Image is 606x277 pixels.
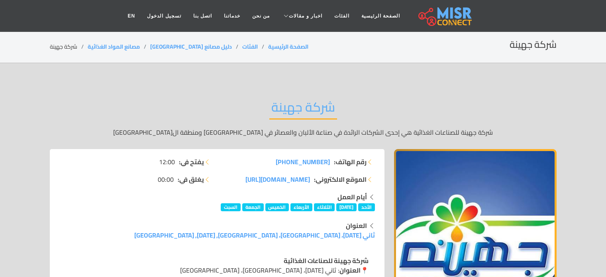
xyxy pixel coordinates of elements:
h2: شركة جهينة [269,99,337,120]
a: دليل مصانع [GEOGRAPHIC_DATA] [150,41,232,52]
a: EN [122,8,141,24]
span: الأحد [358,203,375,211]
strong: الموقع الالكتروني: [314,175,367,184]
span: اخبار و مقالات [289,12,322,20]
span: 12:00 [159,157,175,167]
span: [DOMAIN_NAME][URL] [245,173,310,185]
a: الصفحة الرئيسية [355,8,406,24]
a: اتصل بنا [187,8,218,24]
span: الأربعاء [290,203,312,211]
a: ثاني [DATE]، [GEOGRAPHIC_DATA]، [GEOGRAPHIC_DATA], [DATE], [GEOGRAPHIC_DATA] [134,229,375,241]
strong: العنوان [346,220,367,232]
h2: شركة جهينة [510,39,557,51]
strong: رقم الهاتف: [334,157,367,167]
a: الصفحة الرئيسية [268,41,308,52]
a: اخبار و مقالات [276,8,328,24]
a: خدماتنا [218,8,246,24]
a: [PHONE_NUMBER] [276,157,330,167]
li: شركة جهينة [50,43,88,51]
img: main.misr_connect [418,6,472,26]
strong: أيام العمل [337,191,367,203]
strong: يفتح في: [179,157,204,167]
span: [DATE] [336,203,357,211]
a: الفئات [242,41,258,52]
span: السبت [221,203,241,211]
strong: العنوان [339,264,361,276]
span: الخميس [265,203,289,211]
strong: يغلق في: [178,175,204,184]
a: من نحن [246,8,276,24]
strong: شركة جهينة للصناعات الغذائية [284,255,369,267]
p: شركة جهينة للصناعات الغذائية هي إحدى الشركات الرائدة في صناعة الألبان والعصائر في [GEOGRAPHIC_DAT... [50,128,557,137]
span: الجمعة [242,203,264,211]
span: الثلاثاء [314,203,335,211]
span: [PHONE_NUMBER] [276,156,330,168]
a: [DOMAIN_NAME][URL] [245,175,310,184]
a: الفئات [328,8,355,24]
a: تسجيل الدخول [141,8,187,24]
a: مصانع المواد الغذائية [88,41,140,52]
span: 00:00 [158,175,174,184]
